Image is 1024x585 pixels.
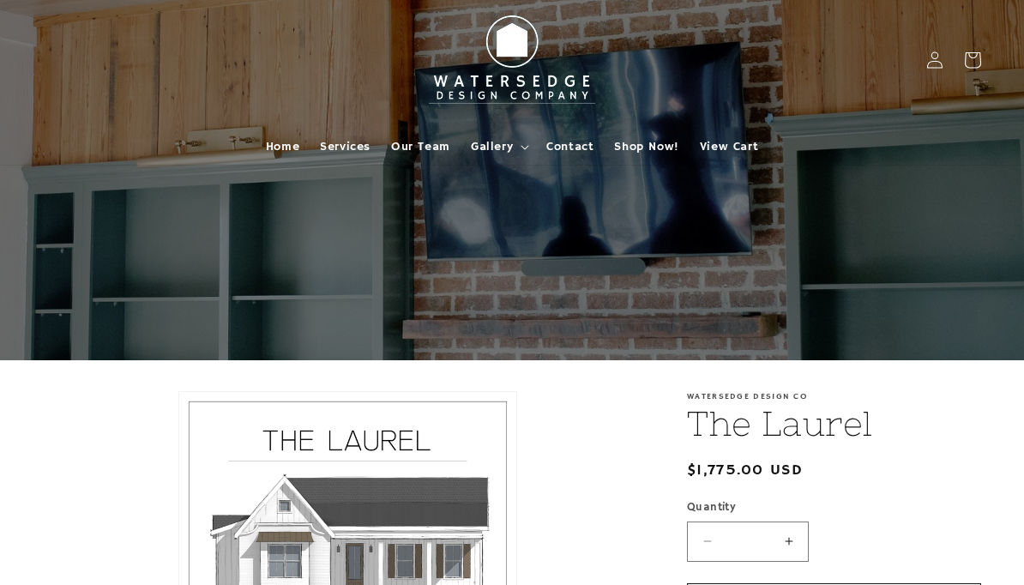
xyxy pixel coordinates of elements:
span: Services [320,139,370,154]
span: Gallery [471,139,513,154]
img: Watersedge Design Co [418,7,606,113]
span: Contact [546,139,593,154]
a: View Cart [690,129,768,165]
label: Quantity [687,499,981,516]
a: Contact [536,129,604,165]
a: Home [256,129,310,165]
a: Our Team [381,129,461,165]
span: View Cart [700,139,758,154]
span: $1,775.00 USD [687,459,803,482]
summary: Gallery [461,129,536,165]
h1: The Laurel [687,401,981,446]
a: Shop Now! [604,129,689,165]
span: Our Team [391,139,450,154]
p: Watersedge Design Co [687,391,981,401]
a: Services [310,129,381,165]
span: Shop Now! [614,139,678,154]
span: Home [266,139,299,154]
